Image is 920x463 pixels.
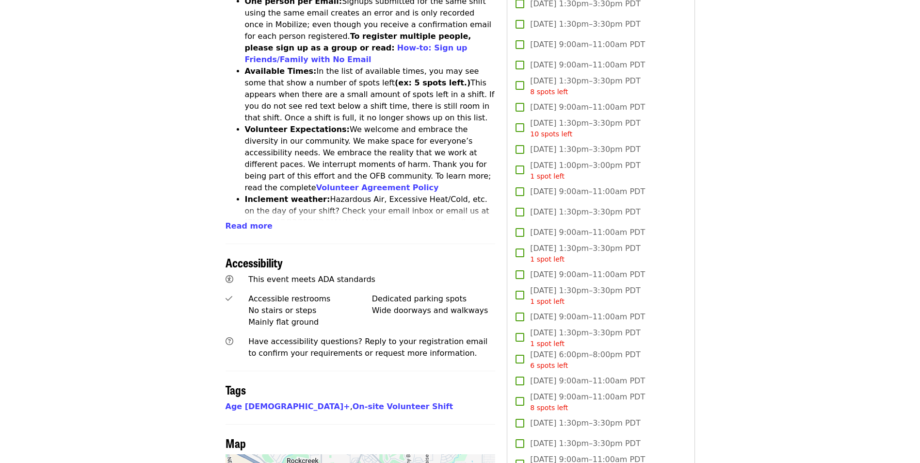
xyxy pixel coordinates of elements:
span: [DATE] 1:30pm–3:30pm PDT [530,75,640,97]
span: Read more [226,221,273,231]
span: [DATE] 9:00am–11:00am PDT [530,59,645,71]
a: On-site Volunteer Shift [353,402,453,411]
span: [DATE] 6:00pm–8:00pm PDT [530,349,640,371]
span: 8 spots left [530,404,568,412]
span: [DATE] 1:30pm–3:30pm PDT [530,327,640,349]
span: [DATE] 1:30pm–3:30pm PDT [530,117,640,139]
li: Hazardous Air, Excessive Heat/Cold, etc. on the day of your shift? Check your email inbox or emai... [245,194,496,252]
span: [DATE] 9:00am–11:00am PDT [530,375,645,387]
span: 1 spot left [530,340,565,347]
span: Tags [226,381,246,398]
span: 1 spot left [530,298,565,305]
span: Accessibility [226,254,283,271]
span: This event meets ADA standards [248,275,375,284]
span: Have accessibility questions? Reply to your registration email to confirm your requirements or re... [248,337,487,358]
span: [DATE] 9:00am–11:00am PDT [530,269,645,281]
div: Dedicated parking spots [372,293,496,305]
span: Map [226,434,246,451]
strong: (ex: 5 spots left.) [395,78,470,87]
strong: Available Times: [245,66,317,76]
button: Read more [226,220,273,232]
span: [DATE] 1:30pm–3:30pm PDT [530,243,640,265]
a: Age [DEMOGRAPHIC_DATA]+ [226,402,350,411]
span: [DATE] 9:00am–11:00am PDT [530,39,645,50]
strong: To register multiple people, please sign up as a group or read: [245,32,471,52]
span: [DATE] 9:00am–11:00am PDT [530,311,645,323]
i: universal-access icon [226,275,233,284]
div: No stairs or steps [248,305,372,316]
span: 1 spot left [530,172,565,180]
div: Mainly flat ground [248,316,372,328]
li: We welcome and embrace the diversity in our community. We make space for everyone’s accessibility... [245,124,496,194]
span: [DATE] 1:30pm–3:30pm PDT [530,144,640,155]
span: [DATE] 1:30pm–3:30pm PDT [530,285,640,307]
span: [DATE] 1:30pm–3:30pm PDT [530,18,640,30]
span: [DATE] 9:00am–11:00am PDT [530,186,645,198]
span: [DATE] 1:30pm–3:30pm PDT [530,417,640,429]
strong: Inclement weather: [245,195,330,204]
span: [DATE] 9:00am–11:00am PDT [530,227,645,238]
span: 10 spots left [530,130,572,138]
div: Wide doorways and walkways [372,305,496,316]
strong: Volunteer Expectations: [245,125,350,134]
li: In the list of available times, you may see some that show a number of spots left This appears wh... [245,66,496,124]
a: How-to: Sign up Friends/Family with No Email [245,43,468,64]
span: [DATE] 1:30pm–3:30pm PDT [530,206,640,218]
span: [DATE] 9:00am–11:00am PDT [530,391,645,413]
span: , [226,402,353,411]
a: Volunteer Agreement Policy [316,183,439,192]
i: check icon [226,294,232,303]
span: [DATE] 9:00am–11:00am PDT [530,101,645,113]
div: Accessible restrooms [248,293,372,305]
span: [DATE] 1:00pm–3:00pm PDT [530,160,640,182]
span: 6 spots left [530,362,568,369]
span: 8 spots left [530,88,568,96]
i: question-circle icon [226,337,233,346]
span: 1 spot left [530,255,565,263]
span: [DATE] 1:30pm–3:30pm PDT [530,438,640,449]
